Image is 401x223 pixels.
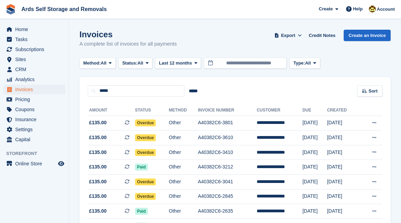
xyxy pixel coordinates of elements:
[89,178,107,185] span: £135.00
[303,189,327,204] td: [DATE]
[3,105,65,114] a: menu
[169,116,198,130] td: Other
[257,105,303,116] th: Customer
[15,115,57,124] span: Insurance
[369,88,378,95] span: Sort
[303,145,327,160] td: [DATE]
[135,178,156,185] span: Overdue
[169,160,198,175] td: Other
[88,105,135,116] th: Amount
[327,204,359,219] td: [DATE]
[169,105,198,116] th: Method
[327,175,359,190] td: [DATE]
[135,105,169,116] th: Status
[3,65,65,74] a: menu
[327,116,359,130] td: [DATE]
[15,25,57,34] span: Home
[15,65,57,74] span: CRM
[327,145,359,160] td: [DATE]
[79,58,116,69] button: Method: All
[15,95,57,104] span: Pricing
[155,58,201,69] button: Last 12 months
[303,116,327,130] td: [DATE]
[118,58,152,69] button: Status: All
[89,149,107,156] span: £135.00
[135,164,148,171] span: Paid
[101,60,107,67] span: All
[169,175,198,190] td: Other
[15,135,57,144] span: Capital
[305,60,311,67] span: All
[3,125,65,134] a: menu
[198,105,257,116] th: Invoice Number
[303,175,327,190] td: [DATE]
[89,119,107,126] span: £135.00
[303,204,327,219] td: [DATE]
[319,6,333,12] span: Create
[169,204,198,219] td: Other
[135,193,156,200] span: Overdue
[3,159,65,168] a: menu
[327,130,359,145] td: [DATE]
[3,115,65,124] a: menu
[6,4,16,14] img: stora-icon-8386f47178a22dfd0bd8f6a31ec36ba5ce8667c1dd55bd0f319d3a0aa187defe.svg
[15,125,57,134] span: Settings
[3,85,65,94] a: menu
[344,30,391,41] a: Create an Invoice
[15,105,57,114] span: Coupons
[3,75,65,84] a: menu
[89,193,107,200] span: £135.00
[369,6,376,12] img: Mark McFerran
[15,159,57,168] span: Online Store
[3,25,65,34] a: menu
[169,189,198,204] td: Other
[198,116,257,130] td: A40382C6-3801
[89,207,107,215] span: £135.00
[6,150,69,157] span: Storefront
[303,160,327,175] td: [DATE]
[289,58,320,69] button: Type: All
[3,135,65,144] a: menu
[135,208,148,215] span: Paid
[57,159,65,168] a: Preview store
[306,30,338,41] a: Credit Notes
[293,60,305,67] span: Type:
[135,134,156,141] span: Overdue
[79,30,177,39] h1: Invoices
[281,32,295,39] span: Export
[198,189,257,204] td: A40382C6-2845
[303,130,327,145] td: [DATE]
[198,175,257,190] td: A40382C6-3041
[353,6,363,12] span: Help
[122,60,137,67] span: Status:
[169,145,198,160] td: Other
[89,134,107,141] span: £135.00
[135,149,156,156] span: Overdue
[89,163,107,171] span: £135.00
[3,45,65,54] a: menu
[273,30,303,41] button: Export
[83,60,101,67] span: Method:
[15,45,57,54] span: Subscriptions
[377,6,395,13] span: Account
[303,105,327,116] th: Due
[198,160,257,175] td: A40382C6-3212
[79,40,177,48] p: A complete list of invoices for all payments
[3,55,65,64] a: menu
[198,204,257,219] td: A40382C6-2635
[15,75,57,84] span: Analytics
[327,189,359,204] td: [DATE]
[198,145,257,160] td: A40382C6-3410
[327,105,359,116] th: Created
[3,95,65,104] a: menu
[327,160,359,175] td: [DATE]
[137,60,143,67] span: All
[159,60,192,67] span: Last 12 months
[15,55,57,64] span: Sites
[15,35,57,44] span: Tasks
[135,119,156,126] span: Overdue
[198,130,257,145] td: A40382C6-3610
[19,3,109,15] a: Ards Self Storage and Removals
[15,85,57,94] span: Invoices
[169,130,198,145] td: Other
